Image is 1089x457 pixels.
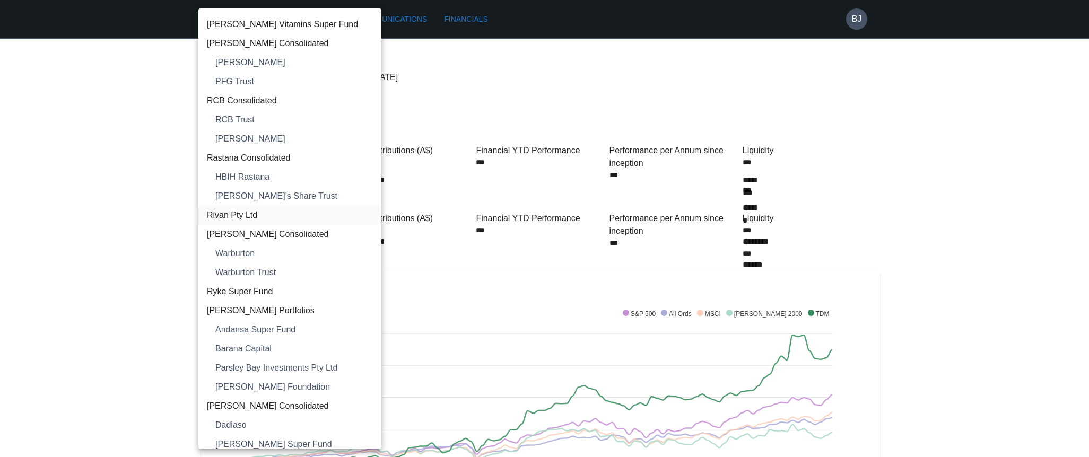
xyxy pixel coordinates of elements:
[215,75,373,88] span: PFG Trust
[215,247,373,260] span: Warburton
[207,152,373,164] span: Rastana Consolidated
[207,400,373,412] span: [PERSON_NAME] Consolidated
[215,266,373,279] span: Warburton Trust
[215,362,373,374] span: Parsley Bay Investments Pty Ltd
[215,381,373,393] span: [PERSON_NAME] Foundation
[215,323,373,336] span: Andansa Super Fund
[215,133,373,145] span: [PERSON_NAME]
[215,113,373,126] span: RCB Trust
[207,94,373,107] span: RCB Consolidated
[215,171,373,183] span: HBIH Rastana
[207,37,373,50] span: [PERSON_NAME] Consolidated
[215,56,373,69] span: [PERSON_NAME]
[207,18,373,31] span: [PERSON_NAME] Vitamins Super Fund
[215,419,373,432] span: Dadiaso
[207,304,373,317] span: [PERSON_NAME] Portfolios
[207,228,373,241] span: [PERSON_NAME] Consolidated
[215,342,373,355] span: Barana Capital
[207,285,373,298] span: Ryke Super Fund
[215,190,373,203] span: [PERSON_NAME]’s Share Trust
[207,209,373,222] span: Rivan Pty Ltd
[215,438,373,451] span: [PERSON_NAME] Super Fund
